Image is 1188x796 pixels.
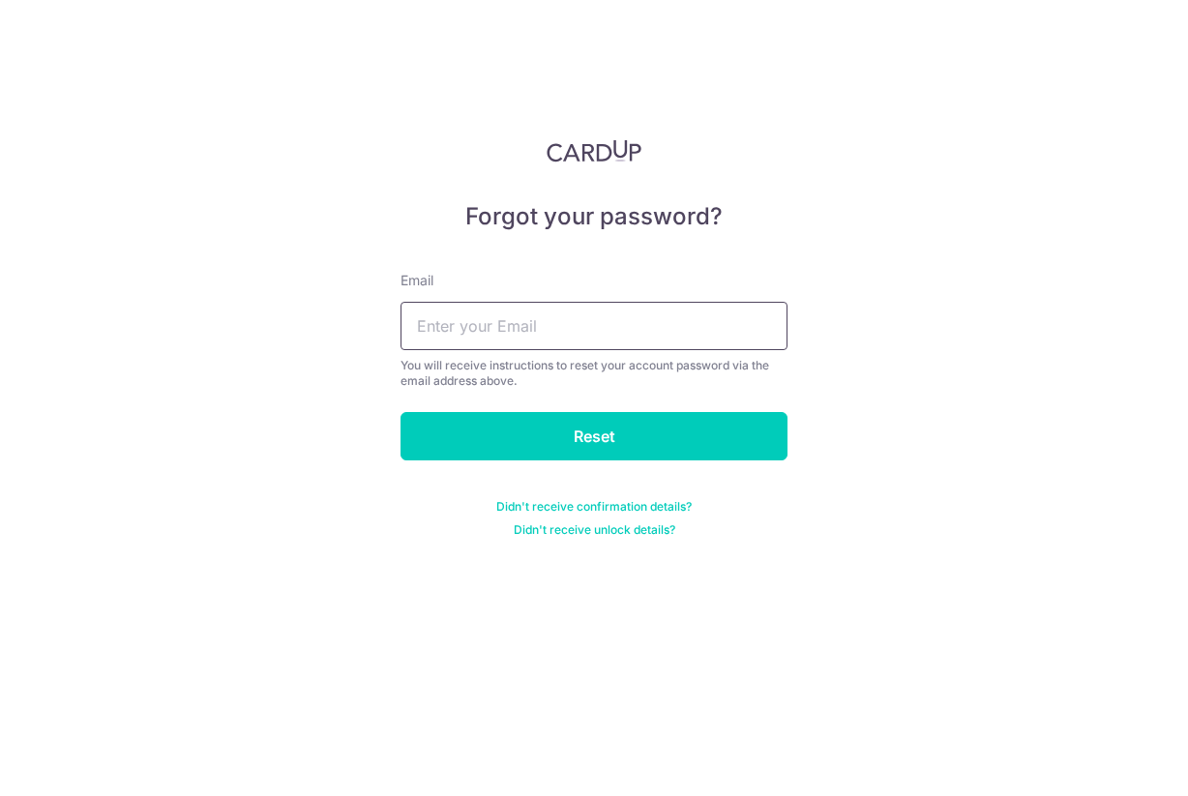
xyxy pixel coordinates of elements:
[401,201,787,232] h5: Forgot your password?
[401,412,787,460] input: Reset
[401,302,787,350] input: Enter your Email
[514,522,675,538] a: Didn't receive unlock details?
[401,271,433,290] label: Email
[547,139,641,162] img: CardUp Logo
[496,499,692,515] a: Didn't receive confirmation details?
[401,358,787,389] div: You will receive instructions to reset your account password via the email address above.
